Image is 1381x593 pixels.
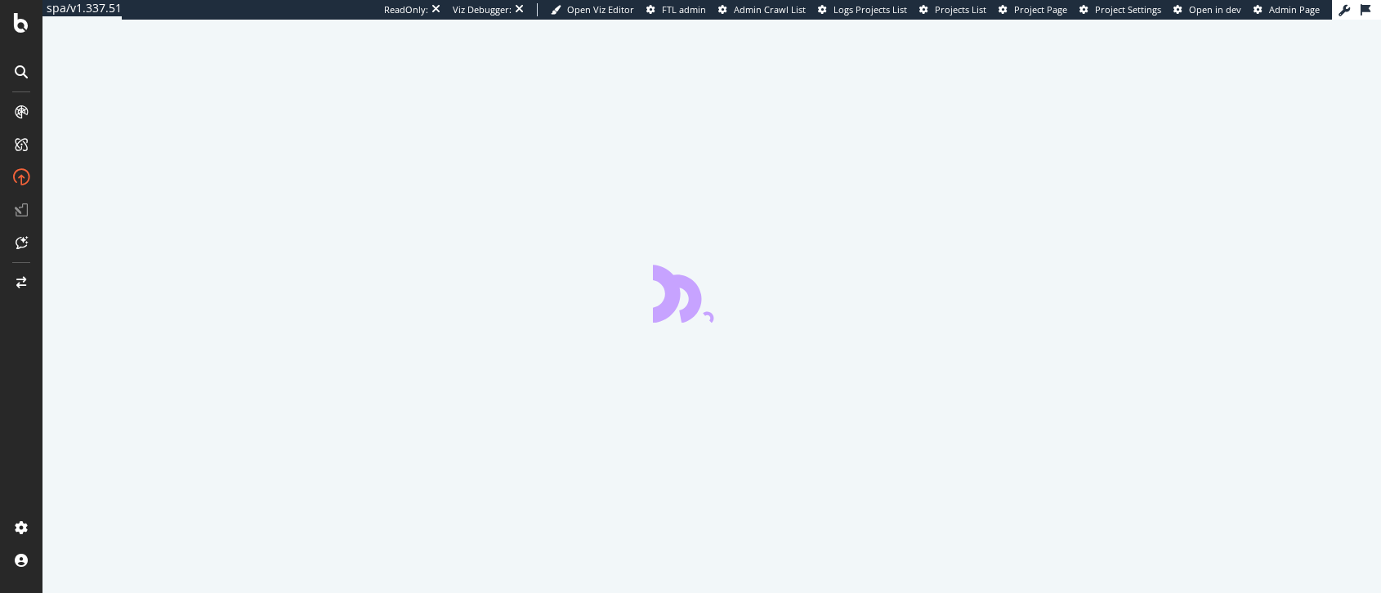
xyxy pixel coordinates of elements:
a: Project Settings [1079,3,1161,16]
a: Projects List [919,3,986,16]
span: Admin Page [1269,3,1320,16]
a: Logs Projects List [818,3,907,16]
a: Open Viz Editor [551,3,634,16]
span: Open Viz Editor [567,3,634,16]
span: Project Page [1014,3,1067,16]
div: ReadOnly: [384,3,428,16]
div: Viz Debugger: [453,3,512,16]
span: Project Settings [1095,3,1161,16]
a: FTL admin [646,3,706,16]
span: FTL admin [662,3,706,16]
span: Logs Projects List [834,3,907,16]
div: animation [653,264,771,323]
a: Open in dev [1173,3,1241,16]
a: Project Page [999,3,1067,16]
span: Admin Crawl List [734,3,806,16]
span: Projects List [935,3,986,16]
a: Admin Crawl List [718,3,806,16]
span: Open in dev [1189,3,1241,16]
a: Admin Page [1254,3,1320,16]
